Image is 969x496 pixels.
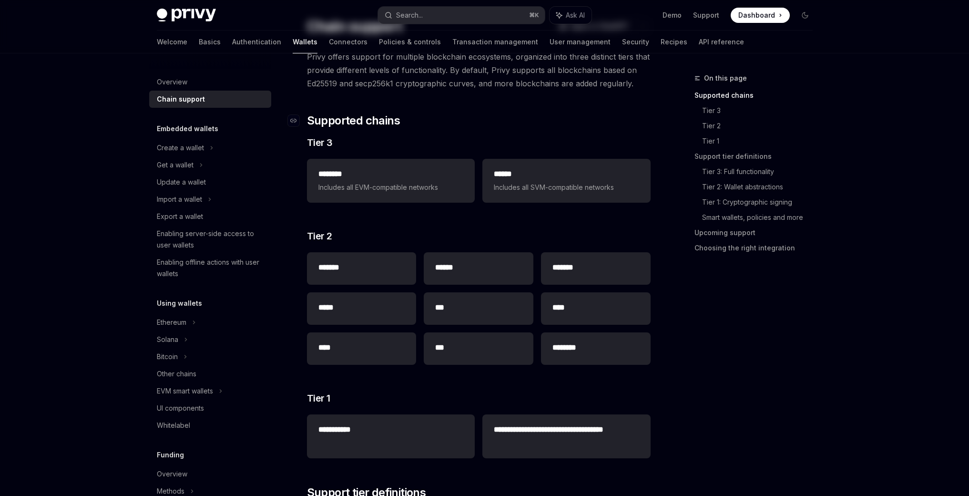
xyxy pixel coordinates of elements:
a: Choosing the right integration [694,240,820,256]
a: UI components [149,400,271,417]
a: Tier 1: Cryptographic signing [702,195,820,210]
div: Ethereum [157,317,186,328]
a: Other chains [149,365,271,382]
div: Import a wallet [157,194,202,205]
div: Search... [396,10,423,21]
a: Basics [199,31,221,53]
a: Tier 2 [702,118,820,134]
a: API reference [699,31,744,53]
a: Overview [149,465,271,483]
a: Support tier definitions [694,149,820,164]
div: UI components [157,403,204,414]
div: Whitelabel [157,420,190,431]
div: Get a wallet [157,159,194,171]
div: EVM smart wallets [157,385,213,397]
a: Upcoming support [694,225,820,240]
button: Search...⌘K [378,7,545,24]
a: Overview [149,73,271,91]
a: Enabling server-side access to user wallets [149,225,271,254]
a: Demo [663,10,682,20]
div: Solana [157,334,178,345]
a: Navigate to header [288,113,307,128]
div: Update a wallet [157,176,206,188]
h5: Funding [157,449,184,461]
a: Dashboard [731,8,790,23]
a: Wallets [293,31,317,53]
img: dark logo [157,9,216,22]
a: **** ***Includes all EVM-compatible networks [307,159,475,203]
a: Recipes [661,31,687,53]
a: User management [550,31,611,53]
a: Policies & controls [379,31,441,53]
span: Includes all EVM-compatible networks [318,182,463,193]
div: Bitcoin [157,351,178,362]
span: Tier 3 [307,136,333,149]
span: Supported chains [307,113,400,128]
button: Ask AI [550,7,592,24]
div: Chain support [157,93,205,105]
span: Tier 2 [307,229,332,243]
div: Overview [157,76,187,88]
div: Overview [157,468,187,480]
span: Includes all SVM-compatible networks [494,182,639,193]
a: Tier 3 [702,103,820,118]
a: Connectors [329,31,367,53]
a: Enabling offline actions with user wallets [149,254,271,282]
a: Transaction management [452,31,538,53]
a: Update a wallet [149,174,271,191]
div: Enabling offline actions with user wallets [157,257,265,279]
a: Export a wallet [149,208,271,225]
span: Privy offers support for multiple blockchain ecosystems, organized into three distinct tiers that... [307,50,651,90]
a: Smart wallets, policies and more [702,210,820,225]
a: Supported chains [694,88,820,103]
h5: Embedded wallets [157,123,218,134]
h5: Using wallets [157,298,202,309]
span: On this page [704,72,747,84]
span: ⌘ K [529,11,539,19]
a: Support [693,10,719,20]
a: Welcome [157,31,187,53]
a: **** *Includes all SVM-compatible networks [482,159,650,203]
a: Whitelabel [149,417,271,434]
div: Enabling server-side access to user wallets [157,228,265,251]
button: Toggle dark mode [797,8,813,23]
a: Security [622,31,649,53]
div: Export a wallet [157,211,203,222]
div: Other chains [157,368,196,380]
a: Chain support [149,91,271,108]
span: Tier 1 [307,392,330,405]
span: Ask AI [566,10,585,20]
span: Dashboard [738,10,775,20]
a: Authentication [232,31,281,53]
a: Tier 1 [702,134,820,149]
a: Tier 3: Full functionality [702,164,820,179]
a: Tier 2: Wallet abstractions [702,179,820,195]
div: Create a wallet [157,142,204,154]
